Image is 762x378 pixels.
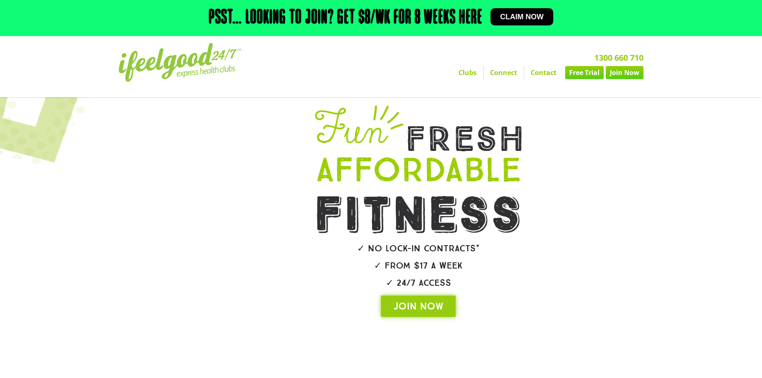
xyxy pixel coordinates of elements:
a: Claim now [491,8,554,25]
h2: ✓ From $17 a week [292,261,545,270]
nav: Menu [305,66,643,79]
a: Connect [484,66,524,79]
a: Free Trial [565,66,604,79]
h2: ✓ 24/7 Access [292,278,545,287]
a: 1300 660 710 [594,52,643,63]
span: Claim now [500,13,544,20]
a: Clubs [452,66,483,79]
h2: Psst… Looking to join? Get $8/wk for 8 weeks here [209,8,482,28]
a: Contact [524,66,563,79]
a: Join Now [606,66,643,79]
h2: ✓ No lock-in contracts* [292,244,545,253]
a: JOIN NOW [381,296,456,317]
span: JOIN NOW [393,300,443,313]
